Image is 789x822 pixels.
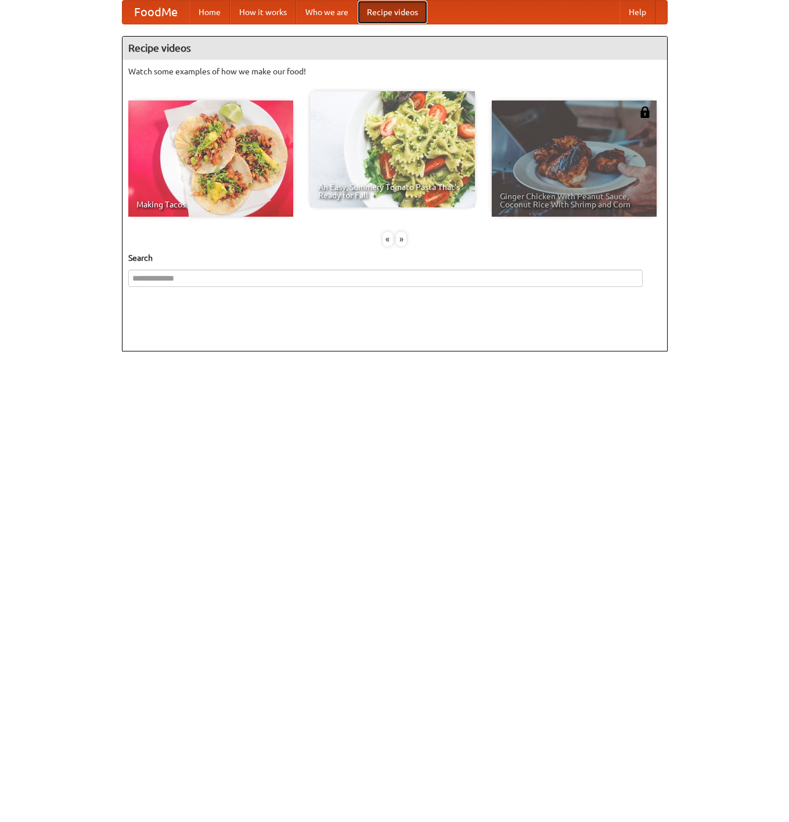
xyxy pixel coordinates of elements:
a: Help [619,1,655,24]
a: Home [189,1,230,24]
h5: Search [128,252,661,264]
h4: Recipe videos [123,37,667,60]
a: Recipe videos [358,1,427,24]
a: An Easy, Summery Tomato Pasta That's Ready for Fall [310,91,475,207]
a: Making Tacos [128,100,293,217]
a: How it works [230,1,296,24]
div: « [383,232,393,246]
img: 483408.png [639,106,651,118]
div: » [396,232,406,246]
a: Who we are [296,1,358,24]
p: Watch some examples of how we make our food! [128,66,661,77]
a: FoodMe [123,1,189,24]
span: Making Tacos [136,200,285,209]
span: An Easy, Summery Tomato Pasta That's Ready for Fall [318,183,467,199]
